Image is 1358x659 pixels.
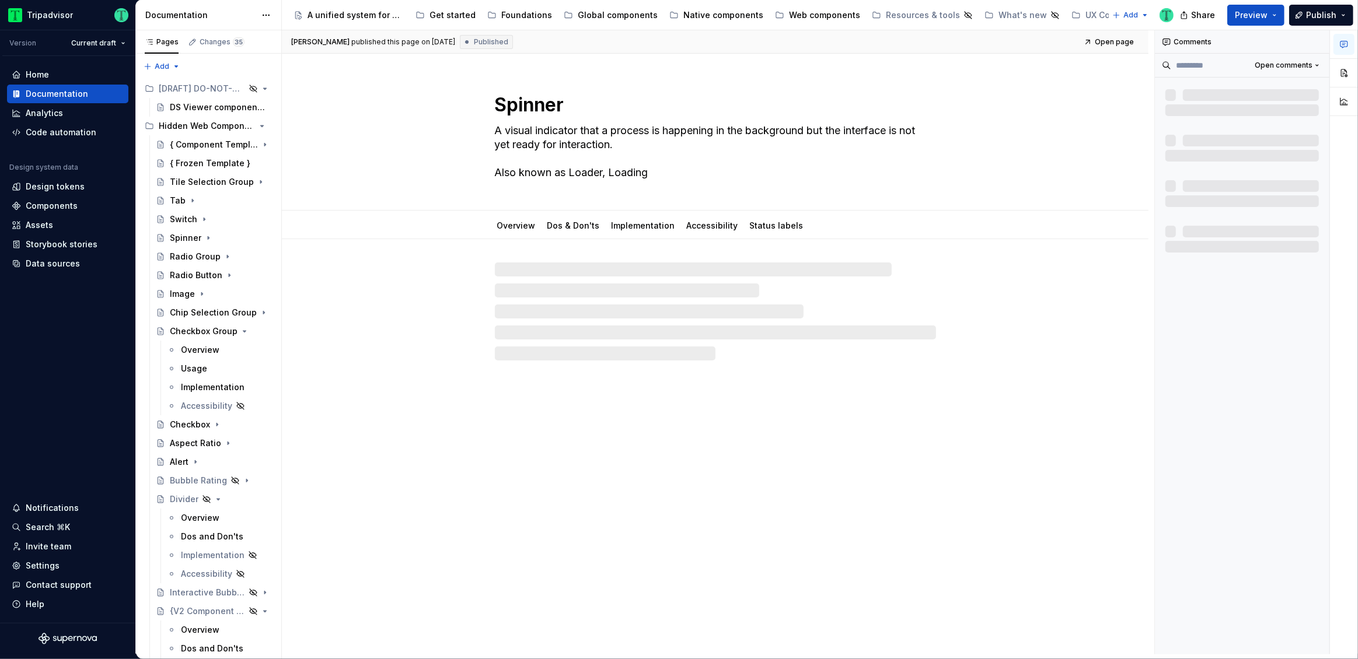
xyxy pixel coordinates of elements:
[181,381,245,393] div: Implementation
[7,85,128,103] a: Documentation
[162,509,277,527] a: Overview
[114,8,128,22] img: Thomas Dittmer
[162,546,277,565] a: Implementation
[1235,9,1268,21] span: Preview
[559,6,662,24] a: Global components
[151,434,277,453] a: Aspect Ratio
[170,213,197,225] div: Switch
[578,9,658,21] div: Global components
[151,453,277,471] a: Alert
[151,173,277,191] a: Tile Selection Group
[170,456,188,468] div: Alert
[170,493,198,505] div: Divider
[39,633,97,644] a: Supernova Logo
[151,285,277,303] a: Image
[501,9,552,21] div: Foundations
[1080,34,1139,50] a: Open page
[151,135,277,154] a: { Component Template }
[999,9,1047,21] div: What's new
[7,499,128,517] button: Notifications
[7,123,128,142] a: Code automation
[26,541,71,552] div: Invite team
[151,154,277,173] a: { Frozen Template }
[543,213,605,237] div: Dos & Don'ts
[26,200,78,212] div: Components
[1085,9,1154,21] div: UX Copy Catalog
[140,58,184,75] button: Add
[26,127,96,138] div: Code automation
[170,325,238,337] div: Checkbox Group
[1227,5,1284,26] button: Preview
[7,177,128,196] a: Design tokens
[770,6,865,24] a: Web components
[665,6,768,24] a: Native components
[151,602,277,621] a: {V2 Component Template}
[151,247,277,266] a: Radio Group
[170,419,210,430] div: Checkbox
[151,322,277,341] a: Checkbox Group
[151,471,277,490] a: Bubble Rating
[1255,61,1312,70] span: Open comments
[159,83,245,94] div: [DRAFT] DO-NOT-DELETE [PERSON_NAME] test - DS viewer
[1174,5,1223,26] button: Share
[7,197,128,215] a: Components
[170,288,195,300] div: Image
[26,258,80,269] div: Data sources
[1095,37,1134,47] span: Open page
[1109,7,1153,23] button: Add
[745,213,808,237] div: Status labels
[170,307,257,318] div: Chip Selection Group
[1249,57,1325,73] button: Open comments
[200,37,245,47] div: Changes
[151,191,277,210] a: Tab
[351,37,455,47] div: published this page on [DATE]
[170,176,254,188] div: Tile Selection Group
[483,6,557,24] a: Foundations
[26,107,63,119] div: Analytics
[170,437,221,449] div: Aspect Ratio
[26,181,85,192] div: Design tokens
[7,518,128,537] button: Search ⌘K
[1160,8,1174,22] img: Thomas Dittmer
[181,363,207,374] div: Usage
[162,378,277,397] a: Implementation
[750,220,804,230] a: Status labels
[547,220,600,230] a: Dos & Don'ts
[145,9,256,21] div: Documentation
[170,605,245,617] div: {V2 Component Template}
[151,229,277,247] a: Spinner
[1289,5,1353,26] button: Publish
[308,9,404,21] div: A unified system for every journey.
[26,502,79,514] div: Notifications
[27,9,73,21] div: Tripadvisor
[980,6,1064,24] a: What's new
[170,587,245,598] div: Interactive Bubble Rating
[151,98,277,117] a: DS Viewer component demo
[151,415,277,434] a: Checkbox
[289,6,409,24] a: A unified system for every journey.
[7,537,128,556] a: Invite team
[8,8,22,22] img: 0ed0e8b8-9446-497d-bad0-376821b19aa5.png
[170,475,227,486] div: Bubble Rating
[140,117,277,135] div: Hidden Web Components Pages
[26,219,53,231] div: Assets
[170,157,250,169] div: { Frozen Template }
[1067,6,1172,24] a: UX Copy Catalog
[181,549,245,561] div: Implementation
[181,643,243,654] div: Dos and Don'ts
[411,6,480,24] a: Get started
[162,359,277,378] a: Usage
[170,232,201,244] div: Spinner
[170,195,186,206] div: Tab
[1123,10,1138,20] span: Add
[181,568,232,580] div: Accessibility
[151,490,277,509] a: Divider
[683,9,763,21] div: Native components
[162,621,277,639] a: Overview
[170,269,222,281] div: Radio Button
[181,400,232,412] div: Accessibility
[687,220,738,230] a: Accessibility
[497,220,536,230] a: Overview
[7,216,128,234] a: Assets
[9,163,78,172] div: Design system data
